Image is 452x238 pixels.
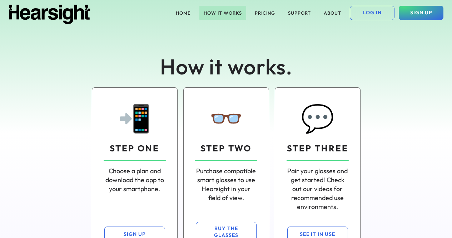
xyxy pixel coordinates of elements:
[104,166,166,194] div: Choose a plan and download the app to your smartphone.
[287,166,349,212] div: Pair your glasses and get started! Check out our videos for recommended use environments.
[200,142,252,155] div: STEP TWO
[172,6,195,20] button: HOME
[250,6,279,20] button: PRICING
[110,142,159,155] div: STEP ONE
[9,5,91,24] img: Hearsight logo
[119,52,333,82] div: How it works.
[301,99,334,137] div: 💬
[195,166,257,203] div: Purchase compatible smart glasses to use Hearsight in your field of view.
[399,6,443,20] button: SIGN UP
[118,99,152,137] div: 📲
[209,99,243,137] div: 👓
[199,6,246,20] button: HOW IT WORKS
[284,6,315,20] button: SUPPORT
[350,6,394,20] button: LOG IN
[287,142,348,155] div: STEP THREE
[319,6,346,20] button: ABOUT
